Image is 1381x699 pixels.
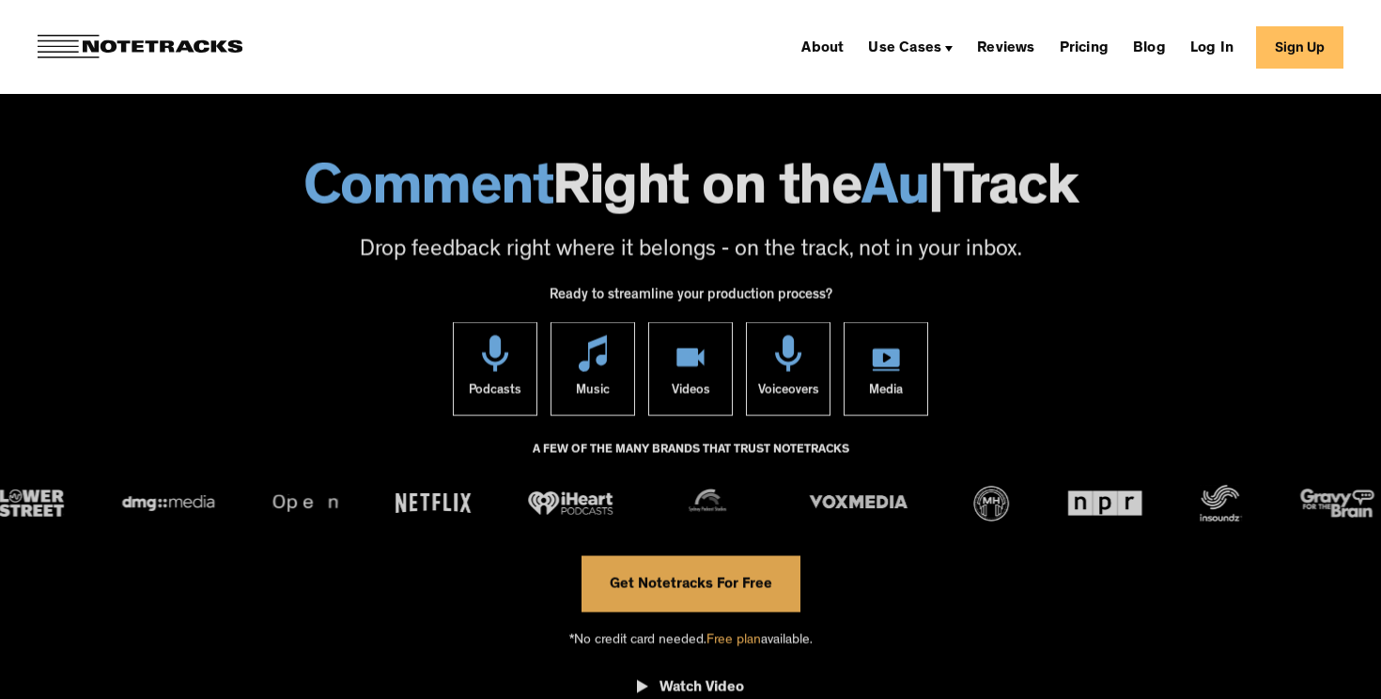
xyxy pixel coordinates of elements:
[706,633,761,647] span: Free plan
[794,32,851,62] a: About
[758,371,819,414] div: Voiceovers
[1125,32,1173,62] a: Blog
[1256,26,1343,69] a: Sign Up
[569,612,813,665] div: *No credit card needed. available.
[672,371,710,414] div: Videos
[861,163,928,222] span: Au
[1052,32,1116,62] a: Pricing
[868,41,941,56] div: Use Cases
[844,321,928,415] a: Media
[869,371,903,414] div: Media
[550,277,832,322] div: Ready to streamline your production process?
[453,321,537,415] a: Podcasts
[576,371,610,414] div: Music
[19,163,1362,222] h1: Right on the Track
[551,321,635,415] a: Music
[861,32,960,62] div: Use Cases
[928,163,943,222] span: |
[533,434,849,485] div: A FEW OF THE MANY BRANDS THAT TRUST NOTETRACKS
[970,32,1042,62] a: Reviews
[19,236,1362,268] p: Drop feedback right where it belongs - on the track, not in your inbox.
[582,555,800,612] a: Get Notetracks For Free
[648,321,733,415] a: Videos
[303,163,553,222] span: Comment
[659,679,744,698] div: Watch Video
[746,321,830,415] a: Voiceovers
[1183,32,1241,62] a: Log In
[469,371,521,414] div: Podcasts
